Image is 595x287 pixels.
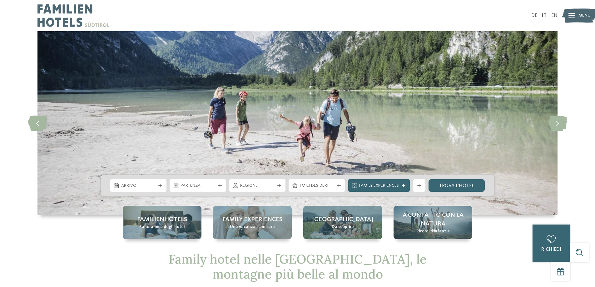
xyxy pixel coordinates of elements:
[394,206,472,239] a: Family hotel nelle Dolomiti: una vacanza nel regno dei Monti Pallidi A contatto con la natura Ric...
[551,13,558,18] a: EN
[400,211,466,228] span: A contatto con la natura
[121,183,156,189] span: Arrivo
[213,206,292,239] a: Family hotel nelle Dolomiti: una vacanza nel regno dei Monti Pallidi Family experiences Una vacan...
[578,12,591,19] span: Menu
[230,224,275,230] span: Una vacanza su misura
[181,183,215,189] span: Partenza
[312,215,373,224] span: [GEOGRAPHIC_DATA]
[531,13,537,18] a: DE
[123,206,201,239] a: Family hotel nelle Dolomiti: una vacanza nel regno dei Monti Pallidi Familienhotels Panoramica de...
[169,251,427,282] span: Family hotel nelle [GEOGRAPHIC_DATA], le montagne più belle al mondo
[416,228,450,235] span: Ricordi d’infanzia
[359,183,399,189] span: Family Experiences
[303,206,382,239] a: Family hotel nelle Dolomiti: una vacanza nel regno dei Monti Pallidi [GEOGRAPHIC_DATA] Da scoprire
[542,13,547,18] a: IT
[332,224,354,230] span: Da scoprire
[240,183,275,189] span: Regione
[541,247,561,252] span: richiedi
[139,224,185,230] span: Panoramica degli hotel
[222,215,282,224] span: Family experiences
[37,31,558,215] img: Family hotel nelle Dolomiti: una vacanza nel regno dei Monti Pallidi
[137,215,187,224] span: Familienhotels
[429,179,485,192] a: trova l’hotel
[300,183,334,189] span: I miei desideri
[533,225,570,262] a: richiedi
